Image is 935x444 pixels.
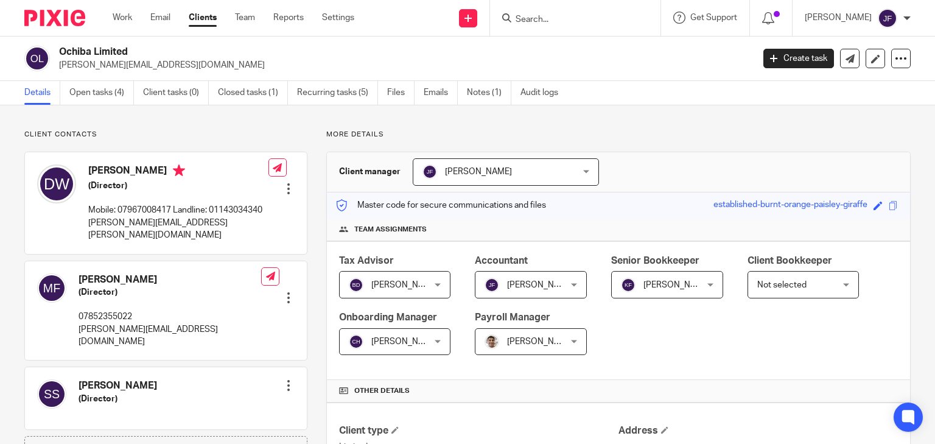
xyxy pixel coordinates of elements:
img: svg%3E [485,278,499,292]
input: Search [514,15,624,26]
h3: Client manager [339,166,401,178]
span: Tax Advisor [339,256,394,266]
span: Accountant [475,256,528,266]
span: [PERSON_NAME] [507,337,574,346]
a: Recurring tasks (5) [297,81,378,105]
span: Not selected [757,281,807,289]
img: svg%3E [37,164,76,203]
h5: (Director) [79,393,157,405]
a: Email [150,12,170,24]
h4: Client type [339,425,618,437]
a: Open tasks (4) [69,81,134,105]
i: Primary [173,164,185,177]
h4: [PERSON_NAME] [79,273,261,286]
p: [PERSON_NAME][EMAIL_ADDRESS][DOMAIN_NAME] [59,59,745,71]
img: svg%3E [621,278,636,292]
a: Closed tasks (1) [218,81,288,105]
p: 07852355022 [79,311,261,323]
a: Emails [424,81,458,105]
p: Client contacts [24,130,307,139]
h4: Address [618,425,898,437]
img: svg%3E [24,46,50,71]
span: Senior Bookkeeper [611,256,699,266]
h5: (Director) [88,180,268,192]
div: established-burnt-orange-paisley-giraffe [713,199,867,213]
a: Clients [189,12,217,24]
span: Payroll Manager [475,312,550,322]
p: More details [326,130,911,139]
span: [PERSON_NAME] [507,281,574,289]
a: Reports [273,12,304,24]
img: Pixie [24,10,85,26]
h2: Ochiba Limited [59,46,608,58]
span: [PERSON_NAME] [445,167,512,176]
a: Settings [322,12,354,24]
span: [PERSON_NAME] [371,281,438,289]
a: Files [387,81,415,105]
a: Audit logs [520,81,567,105]
h4: [PERSON_NAME] [88,164,268,180]
h5: (Director) [79,286,261,298]
span: [PERSON_NAME] [643,281,710,289]
span: Team assignments [354,225,427,234]
span: Client Bookkeeper [748,256,832,266]
img: svg%3E [37,273,66,303]
img: PXL_20240409_141816916.jpg [485,334,499,349]
img: svg%3E [37,379,66,409]
span: [PERSON_NAME] [371,337,438,346]
a: Work [113,12,132,24]
a: Create task [763,49,834,68]
p: Mobile: 07967008417 Landline: 01143034340 [88,204,268,216]
p: [PERSON_NAME] [805,12,872,24]
span: Onboarding Manager [339,312,437,322]
span: Other details [354,386,410,396]
a: Client tasks (0) [143,81,209,105]
h4: [PERSON_NAME] [79,379,157,392]
img: svg%3E [422,164,437,179]
a: Team [235,12,255,24]
p: [PERSON_NAME][EMAIL_ADDRESS][PERSON_NAME][DOMAIN_NAME] [88,217,268,242]
span: Get Support [690,13,737,22]
a: Details [24,81,60,105]
img: svg%3E [349,278,363,292]
img: svg%3E [878,9,897,28]
img: svg%3E [349,334,363,349]
p: [PERSON_NAME][EMAIL_ADDRESS][DOMAIN_NAME] [79,323,261,348]
a: Notes (1) [467,81,511,105]
p: Master code for secure communications and files [336,199,546,211]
